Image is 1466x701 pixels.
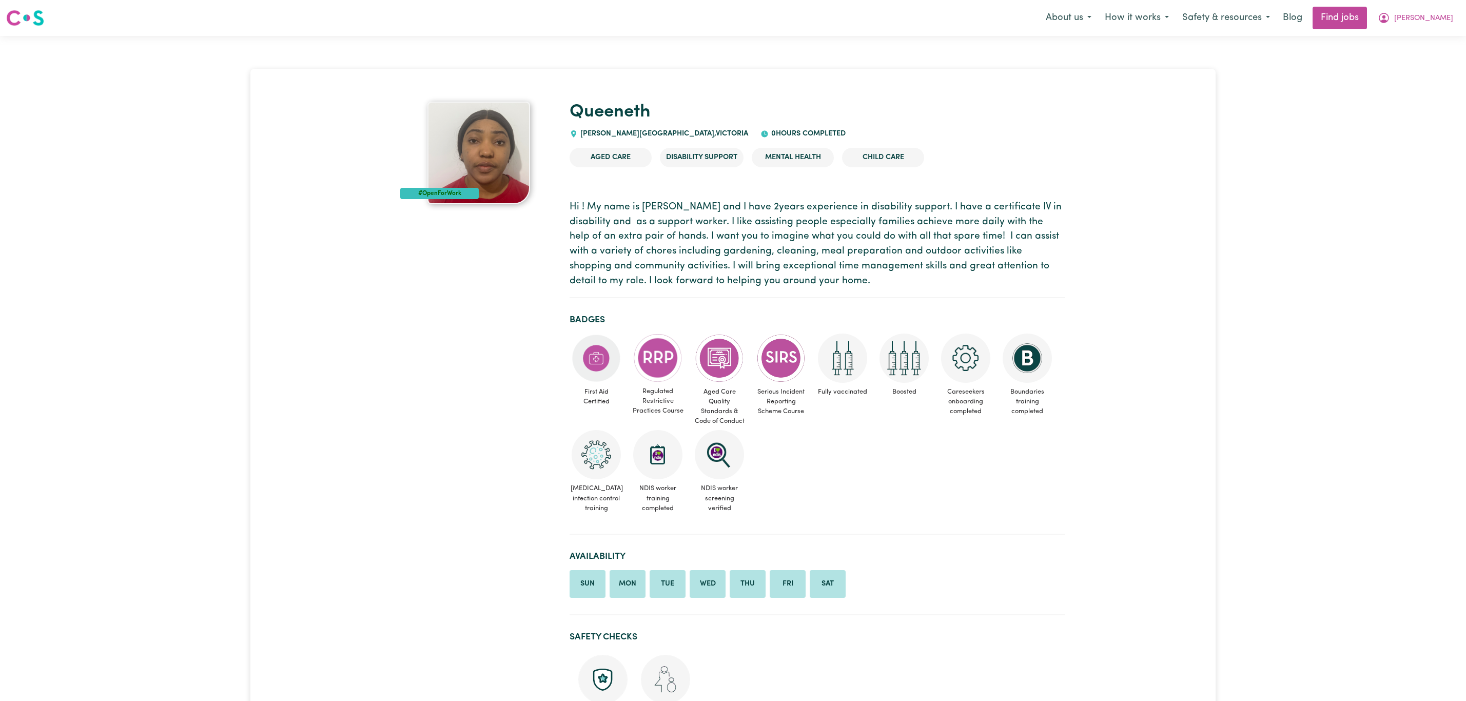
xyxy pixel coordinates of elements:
[660,148,744,167] li: Disability Support
[570,315,1065,325] h2: Badges
[572,430,621,479] img: CS Academy: COVID-19 Infection Control Training course completed
[941,334,990,383] img: CS Academy: Careseekers Onboarding course completed
[818,334,867,383] img: Care and support worker has received 2 doses of COVID-19 vaccine
[650,570,686,598] li: Available on Tuesday
[1371,7,1460,29] button: My Account
[570,383,623,411] span: First Aid Certified
[578,130,748,138] span: [PERSON_NAME][GEOGRAPHIC_DATA] , Victoria
[400,188,479,199] div: #OpenForWork
[690,570,726,598] li: Available on Wednesday
[572,334,621,383] img: Care and support worker has completed First Aid Certification
[570,148,652,167] li: Aged Care
[695,430,744,479] img: NDIS Worker Screening Verified
[631,479,685,517] span: NDIS worker training completed
[1098,7,1176,29] button: How it works
[570,103,651,121] a: Queeneth
[770,570,806,598] li: Available on Friday
[1277,7,1308,29] a: Blog
[693,479,746,517] span: NDIS worker screening verified
[570,632,1065,642] h2: Safety Checks
[1001,383,1054,421] span: Boundaries training completed
[756,334,806,383] img: CS Academy: Serious Incident Reporting Scheme course completed
[610,570,646,598] li: Available on Monday
[570,551,1065,562] h2: Availability
[877,383,931,401] span: Boosted
[1313,7,1367,29] a: Find jobs
[6,6,44,30] a: Careseekers logo
[427,102,530,204] img: Queeneth
[570,200,1065,289] p: Hi ! My name is [PERSON_NAME] and I have 2years experience in disability support. I have a certif...
[633,430,682,479] img: CS Academy: Introduction to NDIS Worker Training course completed
[1039,7,1098,29] button: About us
[842,148,924,167] li: Child care
[816,383,869,401] span: Fully vaccinated
[631,382,685,420] span: Regulated Restrictive Practices Course
[400,102,557,204] a: Queeneth's profile picture'#OpenForWork
[570,570,605,598] li: Available on Sunday
[1176,7,1277,29] button: Safety & resources
[754,383,808,421] span: Serious Incident Reporting Scheme Course
[939,383,992,421] span: Careseekers onboarding completed
[1394,13,1453,24] span: [PERSON_NAME]
[752,148,834,167] li: Mental Health
[1003,334,1052,383] img: CS Academy: Boundaries in care and support work course completed
[730,570,766,598] li: Available on Thursday
[633,334,682,382] img: CS Academy: Regulated Restrictive Practices course completed
[879,334,929,383] img: Care and support worker has received booster dose of COVID-19 vaccination
[769,130,846,138] span: 0 hours completed
[695,334,744,383] img: CS Academy: Aged Care Quality Standards & Code of Conduct course completed
[810,570,846,598] li: Available on Saturday
[6,9,44,27] img: Careseekers logo
[570,479,623,517] span: [MEDICAL_DATA] infection control training
[693,383,746,431] span: Aged Care Quality Standards & Code of Conduct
